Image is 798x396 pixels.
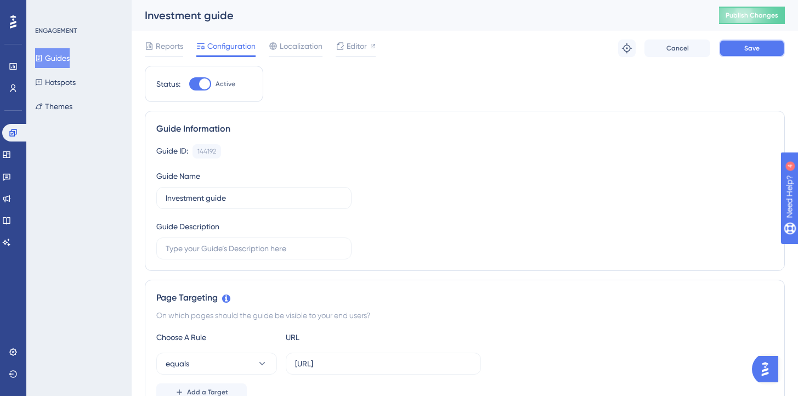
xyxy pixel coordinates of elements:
[26,3,69,16] span: Need Help?
[35,97,72,116] button: Themes
[744,44,760,53] span: Save
[35,72,76,92] button: Hotspots
[156,77,180,90] div: Status:
[280,39,322,53] span: Localization
[644,39,710,57] button: Cancel
[35,26,77,35] div: ENGAGEMENT
[166,357,189,370] span: equals
[156,144,188,159] div: Guide ID:
[156,291,773,304] div: Page Targeting
[156,309,773,322] div: On which pages should the guide be visible to your end users?
[156,169,200,183] div: Guide Name
[752,353,785,386] iframe: UserGuiding AI Assistant Launcher
[347,39,367,53] span: Editor
[76,5,80,14] div: 4
[719,7,785,24] button: Publish Changes
[156,353,277,375] button: equals
[197,147,216,156] div: 144192
[166,242,342,254] input: Type your Guide’s Description here
[216,80,235,88] span: Active
[156,39,183,53] span: Reports
[719,39,785,57] button: Save
[166,192,342,204] input: Type your Guide’s Name here
[666,44,689,53] span: Cancel
[35,48,70,68] button: Guides
[726,11,778,20] span: Publish Changes
[156,122,773,135] div: Guide Information
[295,358,472,370] input: yourwebsite.com/path
[156,331,277,344] div: Choose A Rule
[145,8,692,23] div: Investment guide
[286,331,406,344] div: URL
[207,39,256,53] span: Configuration
[156,220,219,233] div: Guide Description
